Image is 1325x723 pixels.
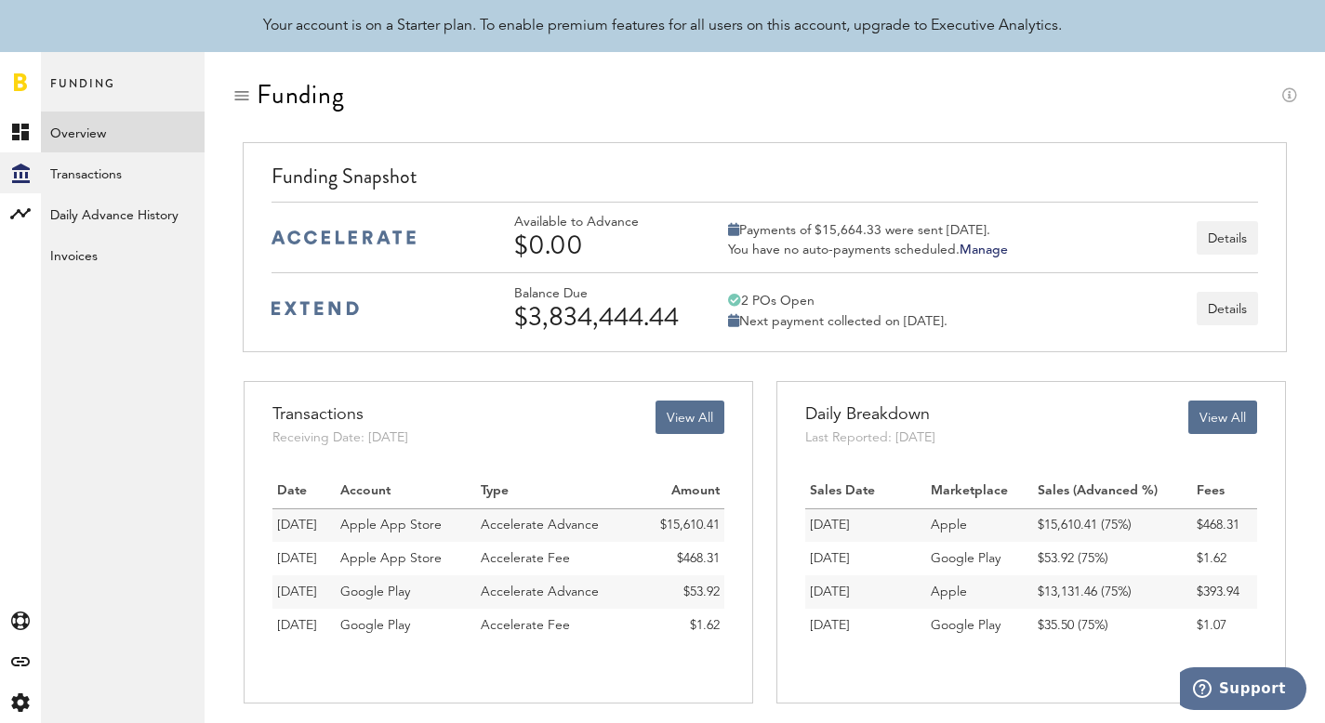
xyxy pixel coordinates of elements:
td: [DATE] [805,575,926,609]
span: Apple App Store [340,519,442,532]
td: $468.31 [637,542,724,575]
td: $393.94 [1192,575,1256,609]
div: Daily Breakdown [805,401,935,428]
iframe: Opens a widget where you can find more information [1180,667,1306,714]
span: Accelerate Fee [481,619,570,632]
span: [DATE] [277,585,317,598]
button: Details [1197,221,1258,255]
div: Funding [257,80,345,110]
button: Details [1197,292,1258,325]
th: Amount [637,475,724,508]
div: You have no auto-payments scheduled. [728,242,1008,258]
td: Apple App Store [336,508,476,542]
th: Fees [1192,475,1256,508]
div: Your account is on a Starter plan. To enable premium features for all users on this account, upgr... [263,15,1062,37]
span: Apple App Store [340,552,442,565]
td: Apple App Store [336,542,476,575]
div: Available to Advance [514,215,691,230]
div: $0.00 [514,230,691,260]
td: Accelerate Advance [476,575,638,609]
th: Marketplace [926,475,1033,508]
span: [DATE] [277,619,317,632]
div: Next payment collected on [DATE]. [728,313,947,330]
td: $13,131.46 (75%) [1033,575,1193,609]
div: Funding Snapshot [272,162,1257,202]
td: $53.92 (75%) [1033,542,1193,575]
a: Invoices [41,234,205,275]
div: Payments of $15,664.33 were sent [DATE]. [728,222,1008,239]
img: accelerate-medium-blue-logo.svg [272,230,416,244]
td: [DATE] [805,609,926,642]
span: $1.62 [690,619,720,632]
td: [DATE] [805,508,926,542]
td: $1.07 [1192,609,1256,642]
a: Daily Advance History [41,193,205,234]
span: Accelerate Advance [481,585,599,598]
td: Accelerate Advance [476,508,638,542]
div: 2 POs Open [728,293,947,309]
td: $15,610.41 [637,508,724,542]
td: $1.62 [637,609,724,642]
td: Apple [926,508,1033,542]
button: View All [1188,401,1257,434]
span: Google Play [340,619,410,632]
td: 09/26/25 [272,575,335,609]
td: 09/26/25 [272,609,335,642]
th: Type [476,475,638,508]
td: $1.62 [1192,542,1256,575]
td: Google Play [926,609,1033,642]
div: Balance Due [514,286,691,302]
span: $468.31 [677,552,720,565]
td: Google Play [926,542,1033,575]
span: Accelerate Fee [481,552,570,565]
span: Google Play [340,585,410,598]
a: Manage [960,243,1008,256]
td: [DATE] [805,542,926,575]
div: Last Reported: [DATE] [805,428,935,447]
td: 09/26/25 [272,542,335,575]
span: [DATE] [277,519,317,532]
td: $15,610.41 (75%) [1033,508,1193,542]
th: Sales (Advanced %) [1033,475,1193,508]
img: extend-medium-blue-logo.svg [272,301,359,316]
td: Accelerate Fee [476,609,638,642]
span: [DATE] [277,552,317,565]
a: Transactions [41,152,205,193]
td: Accelerate Fee [476,542,638,575]
td: $53.92 [637,575,724,609]
div: $3,834,444.44 [514,302,691,332]
button: View All [656,401,724,434]
span: $53.92 [683,585,720,598]
td: Apple [926,575,1033,609]
td: $468.31 [1192,508,1256,542]
td: $35.50 (75%) [1033,609,1193,642]
th: Account [336,475,476,508]
div: Transactions [272,401,408,428]
span: Accelerate Advance [481,519,599,532]
th: Sales Date [805,475,926,508]
td: Google Play [336,609,476,642]
a: Overview [41,112,205,152]
th: Date [272,475,335,508]
td: Google Play [336,575,476,609]
td: 09/26/25 [272,508,335,542]
span: Funding [50,72,115,112]
span: $15,610.41 [660,519,720,532]
div: Receiving Date: [DATE] [272,428,408,447]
